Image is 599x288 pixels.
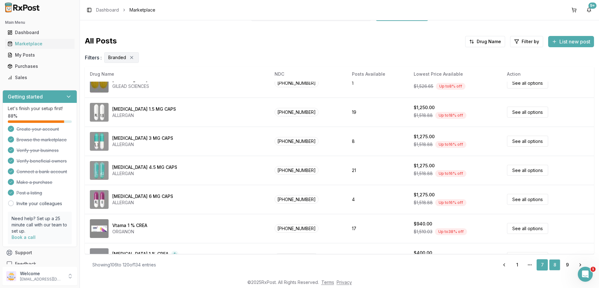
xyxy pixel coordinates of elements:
[2,258,77,270] button: Feedback
[15,261,36,267] span: Feedback
[85,36,117,47] span: All Posts
[414,192,435,198] div: $1,275.00
[7,63,72,69] div: Purchases
[20,277,63,282] p: [EMAIL_ADDRESS][DOMAIN_NAME]
[562,259,573,270] a: 9
[129,7,155,13] span: Marketplace
[17,158,67,164] span: Verify beneficial owners
[112,106,176,112] div: [MEDICAL_DATA] 1.5 MG CAPS
[507,194,548,205] a: See all options
[96,7,155,13] nav: breadcrumb
[17,190,42,196] span: Post a listing
[5,61,75,72] a: Purchases
[414,170,433,177] span: $1,518.88
[347,185,409,214] td: 4
[347,243,409,272] td: 1
[112,141,173,148] div: ALLERGAN
[112,229,147,235] div: ORGANON
[414,200,433,206] span: $1,518.88
[2,61,77,71] button: Purchases
[498,259,510,270] a: Go to previous page
[90,248,109,267] img: Winlevi 1 % CREA
[8,113,17,119] span: 88 %
[414,112,433,119] span: $1,518.88
[502,67,594,82] th: Action
[17,137,67,143] span: Browse the marketplace
[578,267,593,282] iframe: Intercom live chat
[548,39,594,45] a: List new post
[435,170,466,177] div: Up to 16 % off
[12,215,68,234] p: Need help? Set up a 25 minute call with our team to set up.
[112,164,177,170] div: [MEDICAL_DATA] 4.5 MG CAPS
[5,27,75,38] a: Dashboard
[522,38,539,45] span: Filter by
[6,271,16,281] img: User avatar
[337,280,352,285] a: Privacy
[414,250,432,256] div: $400.00
[2,3,42,13] img: RxPost Logo
[270,67,347,82] th: NDC
[347,98,409,127] td: 19
[436,83,465,90] div: Up to 8 % off
[507,223,548,234] a: See all options
[435,141,466,148] div: Up to 16 % off
[477,38,501,45] span: Drug Name
[90,103,109,122] img: Vraylar 1.5 MG CAPS
[112,135,173,141] div: [MEDICAL_DATA] 3 MG CAPS
[537,259,548,270] a: 7
[17,179,52,185] span: Make a purchase
[90,132,109,151] img: Vraylar 3 MG CAPS
[7,52,72,58] div: My Posts
[574,259,587,270] a: Go to next page
[275,137,319,145] span: [PHONE_NUMBER]
[498,259,587,270] nav: pagination
[435,112,466,119] div: Up to 18 % off
[8,93,43,100] h3: Getting started
[17,169,67,175] span: Connect a bank account
[414,221,432,227] div: $940.00
[512,259,523,270] a: 1
[2,247,77,258] button: Support
[7,74,72,81] div: Sales
[85,67,270,82] th: Drug Name
[112,200,173,206] div: ALLERGAN
[20,270,63,277] p: Welcome
[347,127,409,156] td: 8
[414,104,435,111] div: $1,250.00
[510,36,543,47] button: Filter by
[17,147,59,154] span: Verify your business
[507,107,548,118] a: See all options
[414,229,432,235] span: $1,510.03
[12,235,36,240] a: Book a call
[507,165,548,176] a: See all options
[90,74,109,93] img: Vemlidy 25 MG TABS
[5,38,75,49] a: Marketplace
[90,190,109,209] img: Vraylar 6 MG CAPS
[96,7,119,13] a: Dashboard
[591,267,596,272] span: 1
[275,195,319,204] span: [PHONE_NUMBER]
[414,83,433,89] span: $1,526.65
[588,3,597,9] div: 9+
[90,219,109,238] img: Vtama 1 % CREA
[414,141,433,148] span: $1,518.88
[347,67,409,82] th: Posts Available
[435,228,467,235] div: Up to 38 % off
[559,38,590,45] span: List new post
[7,29,72,36] div: Dashboard
[85,54,102,61] span: Filters :
[108,54,126,61] span: Branded
[112,251,168,258] div: [MEDICAL_DATA] 1 % CREA
[347,156,409,185] td: 21
[112,193,173,200] div: [MEDICAL_DATA] 6 MG CAPS
[584,5,594,15] button: 9+
[347,68,409,98] td: 1
[321,280,334,285] a: Terms
[347,214,409,243] td: 17
[5,72,75,83] a: Sales
[507,252,548,263] a: See all options
[2,39,77,49] button: Marketplace
[507,78,548,88] a: See all options
[2,50,77,60] button: My Posts
[465,36,505,47] button: Drug Name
